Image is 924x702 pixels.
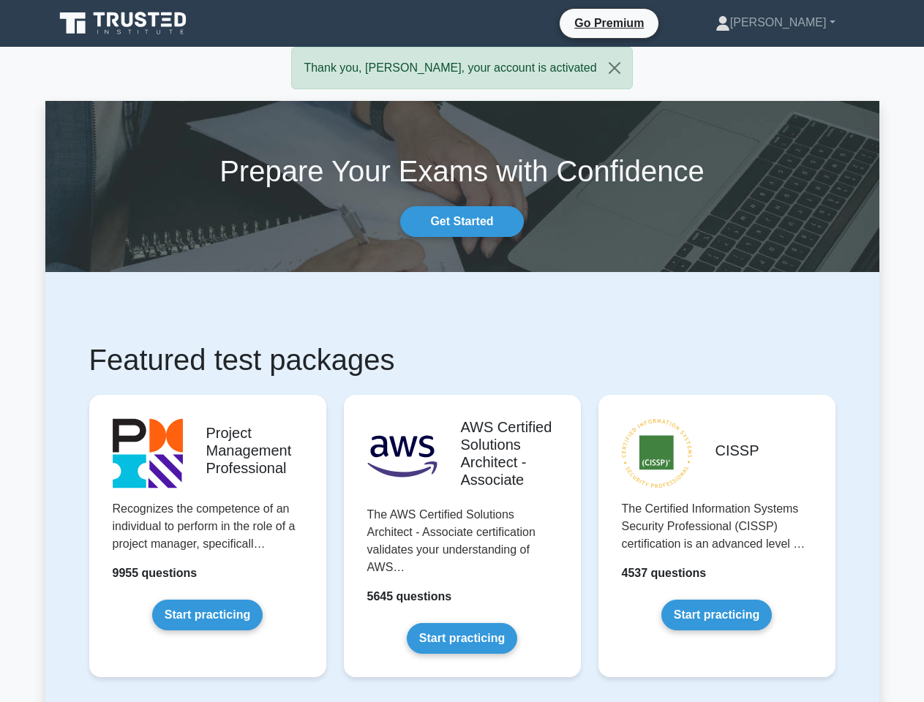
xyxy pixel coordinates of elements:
a: Go Premium [566,14,653,32]
h1: Prepare Your Exams with Confidence [45,154,879,189]
a: Start practicing [152,600,263,630]
h1: Featured test packages [89,342,835,377]
a: Start practicing [407,623,517,654]
a: Start practicing [661,600,772,630]
a: Get Started [400,206,523,237]
button: Close [597,48,632,88]
div: Thank you, [PERSON_NAME], your account is activated [291,47,632,89]
a: [PERSON_NAME] [680,8,871,37]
